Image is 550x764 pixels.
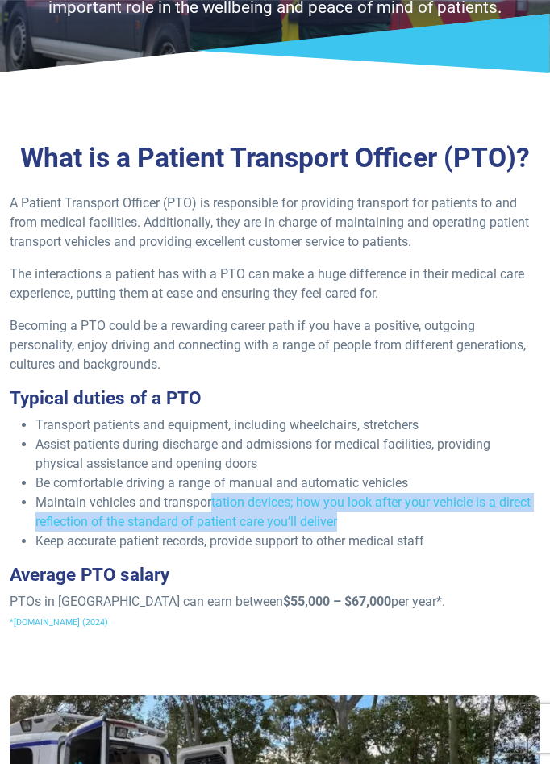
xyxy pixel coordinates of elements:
[10,613,108,628] a: *[DOMAIN_NAME] (2024)
[10,316,540,374] p: Becoming a PTO could be a rewarding career path if you have a positive, outgoing personality, enj...
[35,415,540,435] li: Transport patients and equipment, including wheelchairs, stretchers
[35,532,540,551] li: Keep accurate patient records, provide support to other medical staff
[10,617,108,628] span: *[DOMAIN_NAME] (2024)
[35,435,540,474] li: Assist patients during discharge and admissions for medical facilities, providing physical assist...
[10,265,540,303] p: The interactions a patient has with a PTO can make a huge difference in their medical care experi...
[10,387,540,409] h3: Typical duties of a PTO
[10,564,540,586] h3: Average PTO salary
[35,493,540,532] li: Maintain vehicles and transportation devices; how you look after your vehicle is a direct reflect...
[10,194,540,252] p: A Patient Transport Officer (PTO) is responsible for providing transport for patients to and from...
[283,594,391,609] strong: $55,000 – $67,000
[10,142,540,174] h3: What is a Patient Transport Officer (PTO)?
[10,592,540,631] p: PTOs in [GEOGRAPHIC_DATA] can earn between per year*.
[35,474,540,493] li: Be comfortable driving a range of manual and automatic vehicles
